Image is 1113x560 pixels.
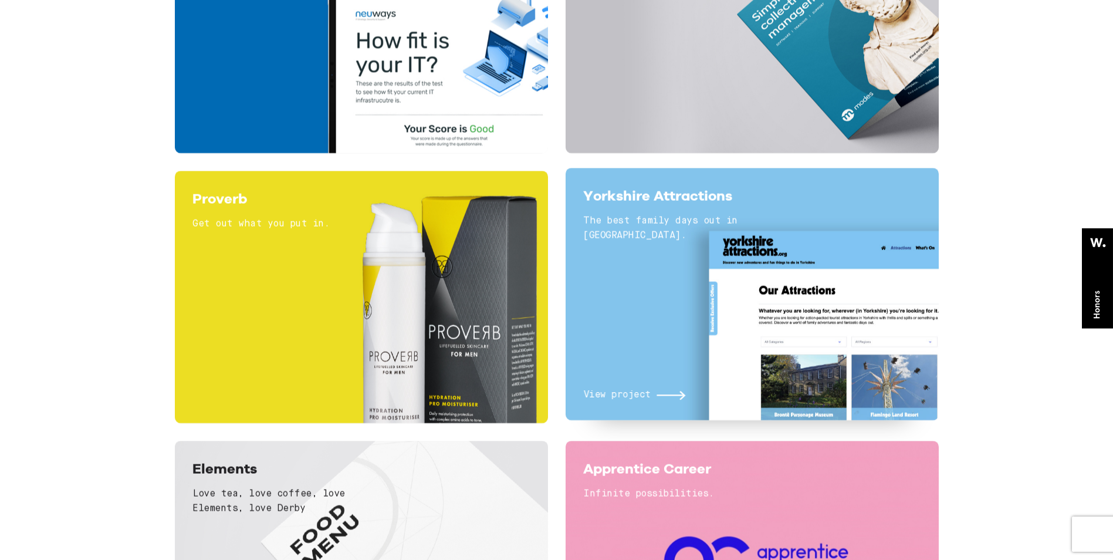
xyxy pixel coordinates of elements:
span: Love tea, love coffee, love Elements, love Derby [192,489,345,514]
span: View project [583,387,651,403]
span: Get out what you put in. [192,219,329,228]
span: Elements [192,460,257,477]
span: Yorkshire Attractions [583,187,732,204]
span: The best family days out in [GEOGRAPHIC_DATA]. [583,216,738,241]
span: Infinite possibilities. [583,489,714,498]
span: Proverb [192,190,247,207]
span: Apprentice Career [583,460,711,477]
